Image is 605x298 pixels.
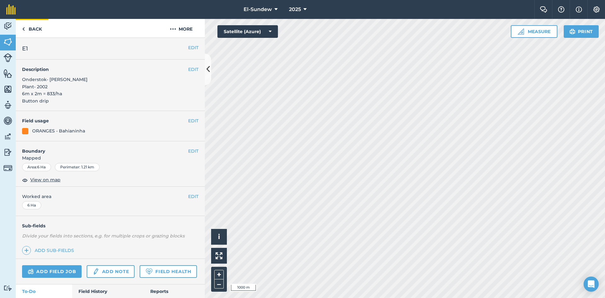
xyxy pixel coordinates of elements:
[22,117,188,124] h4: Field usage
[188,66,199,73] button: EDIT
[22,193,199,200] span: Worked area
[564,25,599,38] button: Print
[216,252,222,259] img: Four arrows, one pointing top left, one top right, one bottom right and the last bottom left
[55,163,100,171] div: Perimeter : 1.21 km
[211,229,227,245] button: i
[22,176,60,184] button: View on map
[158,19,205,38] button: More
[3,148,12,157] img: svg+xml;base64,PD94bWwgdmVyc2lvbj0iMS4wIiBlbmNvZGluZz0idXRmLTgiPz4KPCEtLSBHZW5lcmF0b3I6IEFkb2JlIE...
[3,21,12,31] img: svg+xml;base64,PD94bWwgdmVyc2lvbj0iMS4wIiBlbmNvZGluZz0idXRmLTgiPz4KPCEtLSBHZW5lcmF0b3I6IEFkb2JlIE...
[540,6,547,13] img: Two speech bubbles overlapping with the left bubble in the forefront
[3,164,12,172] img: svg+xml;base64,PD94bWwgdmVyc2lvbj0iMS4wIiBlbmNvZGluZz0idXRmLTgiPz4KPCEtLSBHZW5lcmF0b3I6IEFkb2JlIE...
[30,176,60,183] span: View on map
[244,6,272,13] span: El-Sundew
[188,148,199,155] button: EDIT
[3,132,12,141] img: svg+xml;base64,PD94bWwgdmVyc2lvbj0iMS4wIiBlbmNvZGluZz0idXRmLTgiPz4KPCEtLSBHZW5lcmF0b3I6IEFkb2JlIE...
[22,246,77,255] a: Add sub-fields
[22,201,41,209] div: 6 Ha
[170,25,176,33] img: svg+xml;base64,PHN2ZyB4bWxucz0iaHR0cDovL3d3dy53My5vcmcvMjAwMC9zdmciIHdpZHRoPSIyMCIgaGVpZ2h0PSIyNC...
[217,25,278,38] button: Satellite (Azure)
[511,25,557,38] button: Measure
[3,69,12,78] img: svg+xml;base64,PHN2ZyB4bWxucz0iaHR0cDovL3d3dy53My5vcmcvMjAwMC9zdmciIHdpZHRoPSI1NiIgaGVpZ2h0PSI2MC...
[289,6,301,13] span: 2025
[32,127,85,134] div: ORANGES - Bahianinha
[22,265,82,278] a: Add field job
[28,268,34,275] img: svg+xml;base64,PD94bWwgdmVyc2lvbj0iMS4wIiBlbmNvZGluZz0idXRmLTgiPz4KPCEtLSBHZW5lcmF0b3I6IEFkb2JlIE...
[22,163,51,171] div: Area : 6 Ha
[22,176,28,184] img: svg+xml;base64,PHN2ZyB4bWxucz0iaHR0cDovL3d3dy53My5vcmcvMjAwMC9zdmciIHdpZHRoPSIxOCIgaGVpZ2h0PSIyNC...
[188,193,199,200] button: EDIT
[16,222,205,229] h4: Sub-fields
[22,66,199,73] h4: Description
[6,4,16,15] img: fieldmargin Logo
[140,265,197,278] a: Field Health
[22,233,185,239] em: Divide your fields into sections, e.g. for multiple crops or grazing blocks
[576,6,582,13] img: svg+xml;base64,PHN2ZyB4bWxucz0iaHR0cDovL3d3dy53My5vcmcvMjAwMC9zdmciIHdpZHRoPSIxNyIgaGVpZ2h0PSIxNy...
[569,28,575,35] img: svg+xml;base64,PHN2ZyB4bWxucz0iaHR0cDovL3d3dy53My5vcmcvMjAwMC9zdmciIHdpZHRoPSIxOSIgaGVpZ2h0PSIyNC...
[3,37,12,47] img: svg+xml;base64,PHN2ZyB4bWxucz0iaHR0cDovL3d3dy53My5vcmcvMjAwMC9zdmciIHdpZHRoPSI1NiIgaGVpZ2h0PSI2MC...
[24,247,29,254] img: svg+xml;base64,PHN2ZyB4bWxucz0iaHR0cDovL3d3dy53My5vcmcvMjAwMC9zdmciIHdpZHRoPSIxNCIgaGVpZ2h0PSIyNC...
[3,53,12,62] img: svg+xml;base64,PD94bWwgdmVyc2lvbj0iMS4wIiBlbmNvZGluZz0idXRmLTgiPz4KPCEtLSBHZW5lcmF0b3I6IEFkb2JlIE...
[92,268,99,275] img: svg+xml;base64,PD94bWwgdmVyc2lvbj0iMS4wIiBlbmNvZGluZz0idXRmLTgiPz4KPCEtLSBHZW5lcmF0b3I6IEFkb2JlIE...
[3,100,12,110] img: svg+xml;base64,PD94bWwgdmVyc2lvbj0iMS4wIiBlbmNvZGluZz0idXRmLTgiPz4KPCEtLSBHZW5lcmF0b3I6IEFkb2JlIE...
[22,44,28,53] span: E1
[518,28,524,35] img: Ruler icon
[3,285,12,291] img: svg+xml;base64,PD94bWwgdmVyc2lvbj0iMS4wIiBlbmNvZGluZz0idXRmLTgiPz4KPCEtLSBHZW5lcmF0b3I6IEFkb2JlIE...
[22,25,25,33] img: svg+xml;base64,PHN2ZyB4bWxucz0iaHR0cDovL3d3dy53My5vcmcvMjAwMC9zdmciIHdpZHRoPSI5IiBoZWlnaHQ9IjI0Ii...
[214,279,224,289] button: –
[87,265,135,278] a: Add note
[3,85,12,94] img: svg+xml;base64,PHN2ZyB4bWxucz0iaHR0cDovL3d3dy53My5vcmcvMjAwMC9zdmciIHdpZHRoPSI1NiIgaGVpZ2h0PSI2MC...
[188,44,199,51] button: EDIT
[584,277,599,292] div: Open Intercom Messenger
[214,270,224,279] button: +
[22,77,88,103] span: Onderstok- [PERSON_NAME] Plant- 2002 6m x 2m = 833/ha Button drip
[188,117,199,124] button: EDIT
[218,233,220,241] span: i
[16,141,188,155] h4: Boundary
[16,155,205,161] span: Mapped
[593,6,600,13] img: A cog icon
[3,116,12,126] img: svg+xml;base64,PD94bWwgdmVyc2lvbj0iMS4wIiBlbmNvZGluZz0idXRmLTgiPz4KPCEtLSBHZW5lcmF0b3I6IEFkb2JlIE...
[16,19,48,38] a: Back
[557,6,565,13] img: A question mark icon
